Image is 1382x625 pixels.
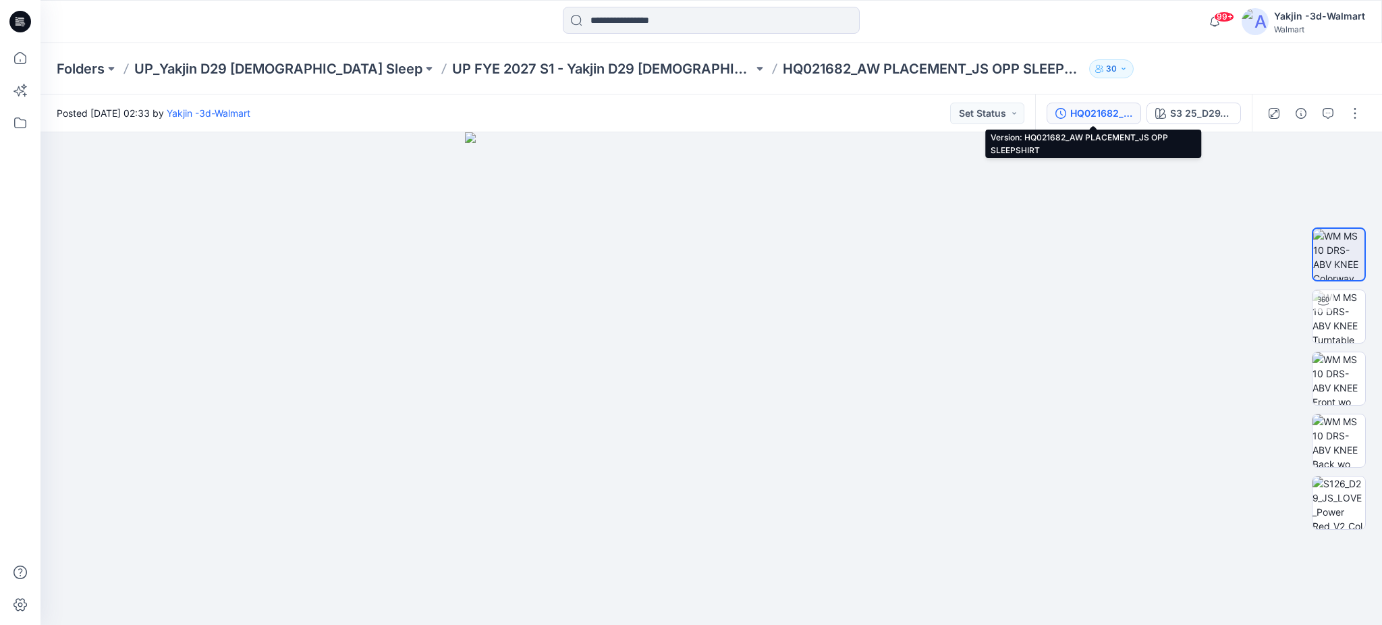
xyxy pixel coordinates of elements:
div: HQ021682_AW PLACEMENT_JS OPP SLEEPSHIRT [1070,106,1132,121]
button: HQ021682_AW PLACEMENT_JS OPP SLEEPSHIRT [1047,103,1141,124]
a: Folders [57,59,105,78]
span: Posted [DATE] 02:33 by [57,106,250,120]
a: UP_Yakjin D29 [DEMOGRAPHIC_DATA] Sleep [134,59,422,78]
a: Yakjin -3d-Walmart [167,107,250,119]
img: WM MS 10 DRS-ABV KNEE Colorway wo Avatar [1313,229,1364,280]
p: 30 [1106,61,1117,76]
div: Yakjin -3d-Walmart [1274,8,1365,24]
a: UP FYE 2027 S1 - Yakjin D29 [DEMOGRAPHIC_DATA] Sleepwear [452,59,753,78]
img: WM MS 10 DRS-ABV KNEE Turntable with Avatar [1312,290,1365,343]
button: Details [1290,103,1312,124]
p: HQ021682_AW PLACEMENT_JS OPP SLEEPSHIRT [783,59,1084,78]
img: avatar [1242,8,1269,35]
img: S126_D29_JS_LOVE_Power Red_V2_Colorway 1_YJ [1312,477,1365,529]
img: WM MS 10 DRS-ABV KNEE Back wo Avatar [1312,414,1365,467]
span: 99+ [1214,11,1234,22]
div: Walmart [1274,24,1365,34]
img: WM MS 10 DRS-ABV KNEE Front wo Avatar [1312,352,1365,405]
button: S3 25_D29_JS_LEOPARD_RPT_WinterWhite_CW14_KOM rpt [1146,103,1241,124]
button: 30 [1089,59,1134,78]
div: S3 25_D29_JS_LEOPARD_RPT_WinterWhite_CW14_KOM rpt [1170,106,1232,121]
